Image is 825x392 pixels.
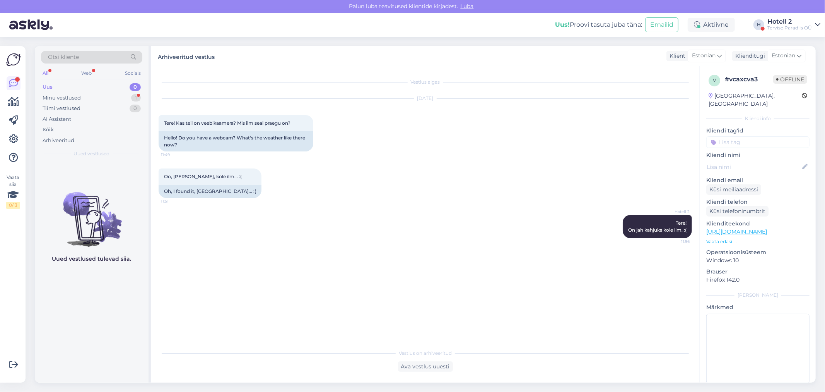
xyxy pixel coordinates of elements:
[41,68,50,78] div: All
[159,131,313,151] div: Hello! Do you have a webcam? What's the weather like there now?
[43,126,54,134] div: Kõik
[161,198,190,204] span: 11:51
[43,105,80,112] div: Tiimi vestlused
[398,361,453,372] div: Ava vestlus uuesti
[706,206,769,217] div: Küsi telefoninumbrit
[706,303,810,311] p: Märkmed
[43,94,81,102] div: Minu vestlused
[43,137,74,144] div: Arhiveeritud
[773,75,807,84] span: Offline
[706,184,761,195] div: Küsi meiliaadressi
[43,83,53,91] div: Uus
[688,18,735,32] div: Aktiivne
[767,19,820,31] a: Hotell 2Tervise Paradiis OÜ
[74,150,110,157] span: Uued vestlused
[161,152,190,158] span: 11:49
[6,174,20,209] div: Vaata siia
[458,3,476,10] span: Luba
[661,209,690,215] span: Hotell 2
[706,238,810,245] p: Vaata edasi ...
[706,292,810,299] div: [PERSON_NAME]
[753,19,764,30] div: H
[706,228,767,235] a: [URL][DOMAIN_NAME]
[767,19,812,25] div: Hotell 2
[767,25,812,31] div: Tervise Paradiis OÜ
[80,68,94,78] div: Web
[123,68,142,78] div: Socials
[35,178,149,248] img: No chats
[706,176,810,184] p: Kliendi email
[706,248,810,256] p: Operatsioonisüsteem
[706,220,810,228] p: Klienditeekond
[706,127,810,135] p: Kliendi tag'id
[130,105,141,112] div: 0
[666,52,685,60] div: Klient
[159,95,692,102] div: [DATE]
[707,163,801,171] input: Lisa nimi
[131,94,141,102] div: 1
[692,52,716,60] span: Estonian
[43,115,71,123] div: AI Assistent
[159,79,692,86] div: Vestlus algas
[130,83,141,91] div: 0
[706,198,810,206] p: Kliendi telefon
[706,115,810,122] div: Kliendi info
[164,174,242,179] span: Oo, [PERSON_NAME], kole ilm... :(
[706,256,810,265] p: Windows 10
[732,52,765,60] div: Klienditugi
[399,350,452,357] span: Vestlus on arhiveeritud
[6,52,21,67] img: Askly Logo
[159,185,261,198] div: Oh, I found it, [GEOGRAPHIC_DATA]... :(
[706,268,810,276] p: Brauser
[158,51,215,61] label: Arhiveeritud vestlus
[661,239,690,244] span: 11:56
[6,202,20,209] div: 0 / 3
[48,53,79,61] span: Otsi kliente
[706,136,810,148] input: Lisa tag
[706,276,810,284] p: Firefox 142.0
[645,17,678,32] button: Emailid
[725,75,773,84] div: # vcaxcva3
[709,92,802,108] div: [GEOGRAPHIC_DATA], [GEOGRAPHIC_DATA]
[164,120,290,126] span: Tere! Kas teil on veebikaamera? Mis ilm seal praegu on?
[772,52,795,60] span: Estonian
[52,255,132,263] p: Uued vestlused tulevad siia.
[706,151,810,159] p: Kliendi nimi
[555,20,642,29] div: Proovi tasuta juba täna:
[713,77,716,83] span: v
[555,21,570,28] b: Uus!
